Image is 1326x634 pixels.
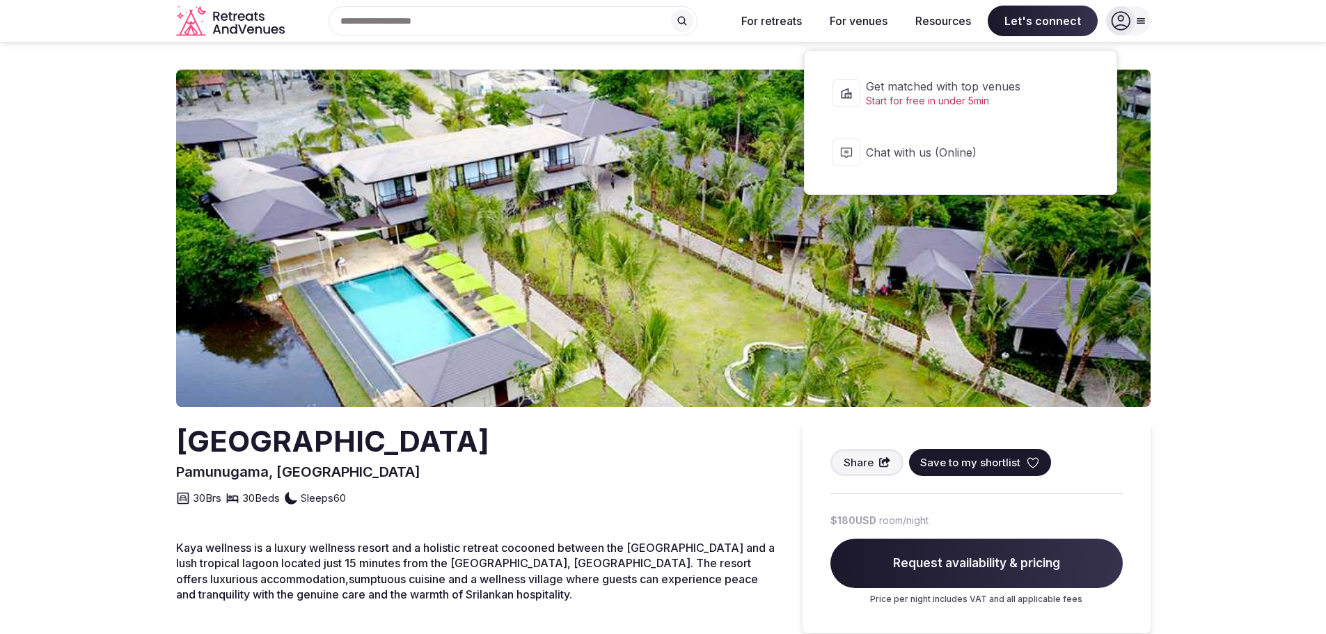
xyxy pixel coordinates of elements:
[866,94,1073,108] span: Start for free in under 5min
[844,455,874,470] span: Share
[176,541,775,601] span: Kaya wellness is a luxury wellness resort and a holistic retreat cocooned between the [GEOGRAPHIC...
[819,125,1103,180] button: Chat with us (Online)
[176,463,420,480] span: Pamunugama, [GEOGRAPHIC_DATA]
[176,6,287,37] a: Visit the homepage
[830,514,876,528] span: $180 USD
[193,491,221,505] span: 30 Brs
[879,514,929,528] span: room/night
[819,6,899,36] button: For venues
[830,594,1123,605] p: Price per night includes VAT and all applicable fees
[830,539,1123,589] span: Request availability & pricing
[830,449,904,476] button: Share
[866,145,1073,160] span: Chat with us (Online)
[819,65,1103,122] a: Get matched with top venuesStart for free in under 5min
[176,70,1151,407] img: Venue cover photo
[920,455,1020,470] span: Save to my shortlist
[176,421,489,462] h2: [GEOGRAPHIC_DATA]
[176,6,287,37] svg: Retreats and Venues company logo
[988,6,1098,36] span: Let's connect
[866,79,1073,94] span: Get matched with top venues
[242,491,280,505] span: 30 Beds
[909,449,1051,476] button: Save to my shortlist
[301,491,346,505] span: Sleeps 60
[904,6,982,36] button: Resources
[730,6,813,36] button: For retreats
